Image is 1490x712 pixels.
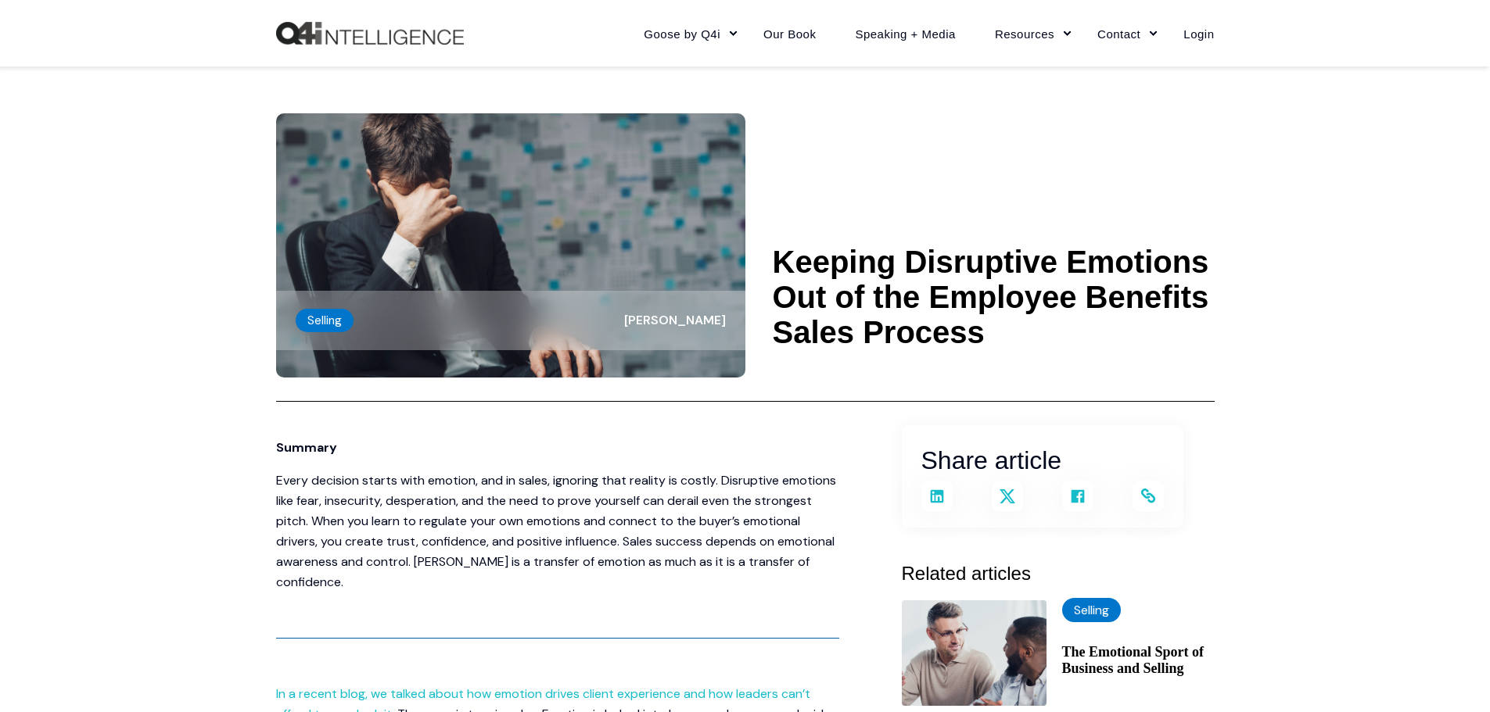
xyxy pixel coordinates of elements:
[276,438,839,458] p: Summary
[624,312,726,328] span: [PERSON_NAME]
[1062,598,1121,622] label: Selling
[276,22,464,45] img: Q4intelligence, LLC logo
[1062,644,1215,677] a: The Emotional Sport of Business and Selling
[276,470,839,592] p: Every decision starts with emotion, and in sales, ignoring that reality is costly. Disruptive emo...
[773,245,1215,350] h1: Keeping Disruptive Emotions Out of the Employee Benefits Sales Process
[921,441,1164,481] h3: Share article
[902,559,1215,589] h3: Related articles
[276,22,464,45] a: Back to Home
[276,113,745,377] img: A worried salesperson with his head in his hand, representing repressed emotions
[296,309,354,332] label: Selling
